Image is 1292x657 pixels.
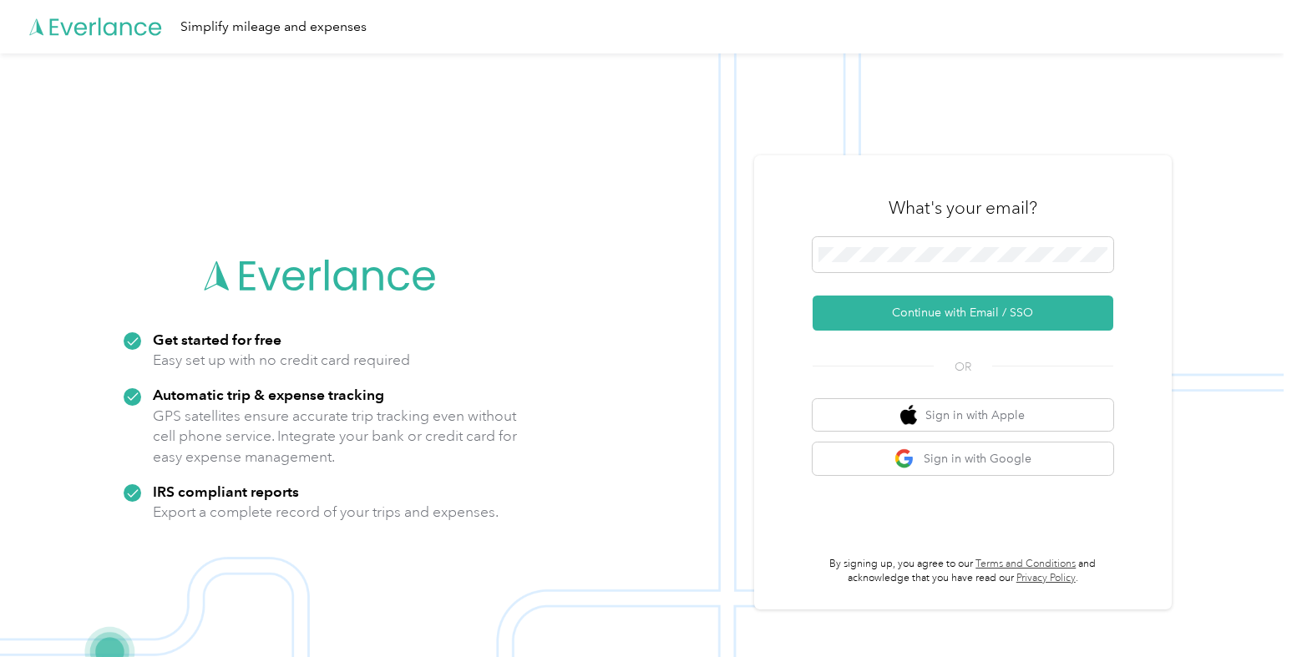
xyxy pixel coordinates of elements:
[153,386,384,403] strong: Automatic trip & expense tracking
[153,406,518,467] p: GPS satellites ensure accurate trip tracking even without cell phone service. Integrate your bank...
[153,502,499,523] p: Export a complete record of your trips and expenses.
[934,358,992,376] span: OR
[180,17,367,38] div: Simplify mileage and expenses
[975,558,1076,570] a: Terms and Conditions
[1016,572,1076,584] a: Privacy Policy
[813,442,1113,475] button: google logoSign in with Google
[813,557,1113,586] p: By signing up, you agree to our and acknowledge that you have read our .
[153,331,281,348] strong: Get started for free
[153,483,299,500] strong: IRS compliant reports
[889,196,1037,220] h3: What's your email?
[894,448,915,469] img: google logo
[813,399,1113,432] button: apple logoSign in with Apple
[1198,564,1292,657] iframe: Everlance-gr Chat Button Frame
[153,350,410,371] p: Easy set up with no credit card required
[813,296,1113,331] button: Continue with Email / SSO
[900,405,917,426] img: apple logo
